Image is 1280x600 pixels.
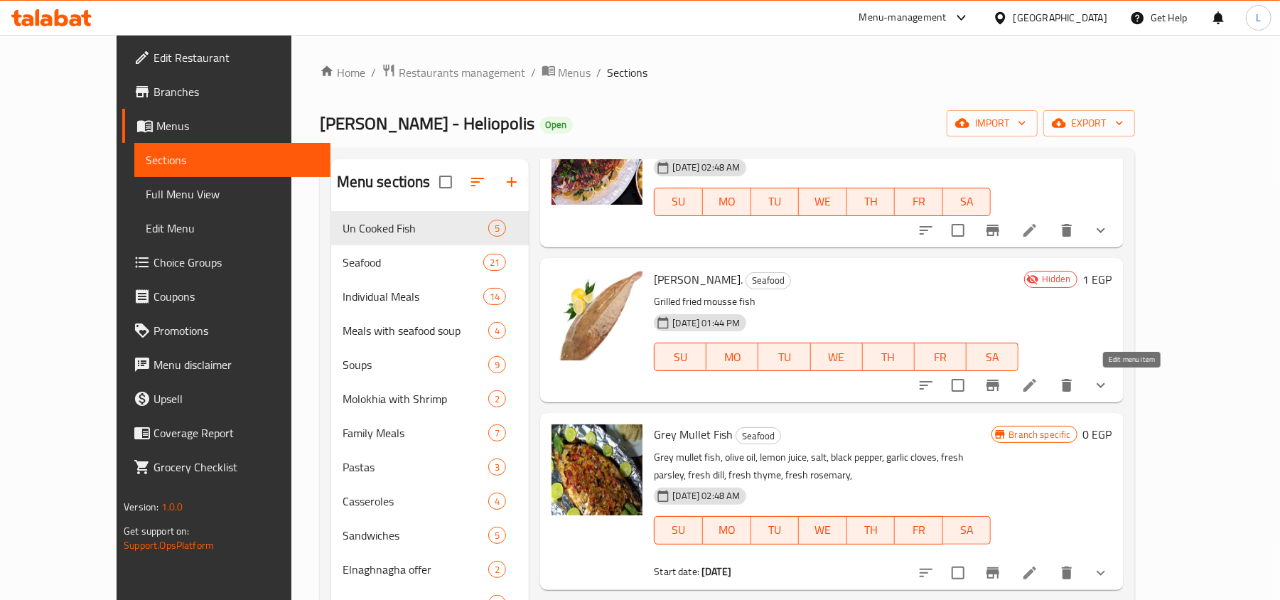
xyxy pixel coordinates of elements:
div: items [488,220,506,237]
div: items [488,459,506,476]
span: 7 [489,427,505,440]
span: WE [805,191,841,212]
span: 9 [489,358,505,372]
div: Sandwiches5 [331,518,529,552]
h2: Menu sections [337,171,431,193]
button: TH [863,343,915,371]
a: Coupons [122,279,330,314]
span: Choice Groups [154,254,319,271]
div: Meals with seafood soup4 [331,314,529,348]
button: delete [1050,368,1084,402]
span: 4 [489,495,505,508]
div: [GEOGRAPHIC_DATA] [1013,10,1107,26]
img: Moses Fish. [552,269,642,360]
b: [DATE] [701,562,731,581]
span: [PERSON_NAME]. [654,269,743,290]
div: Pastas [343,459,489,476]
span: Sections [608,64,648,81]
div: Individual Meals [343,288,483,305]
span: TH [853,191,890,212]
button: MO [703,516,751,545]
button: SU [654,516,702,545]
a: Menus [122,109,330,143]
span: WE [817,347,857,368]
span: FR [900,191,937,212]
span: Upsell [154,390,319,407]
span: 21 [484,256,505,269]
li: / [531,64,536,81]
span: Start date: [654,562,699,581]
p: Grilled fried mousse fish [654,293,1018,311]
a: Support.OpsPlatform [124,536,214,555]
div: Family Meals7 [331,416,529,450]
span: 2 [489,563,505,577]
img: Tilapia Fish [552,114,642,205]
a: Menu disclaimer [122,348,330,382]
div: items [488,493,506,510]
div: items [488,322,506,339]
span: TU [757,191,794,212]
button: show more [1084,213,1118,247]
span: Restaurants management [399,64,525,81]
a: Branches [122,75,330,109]
span: Elnaghnagha offer [343,561,489,578]
button: Add section [495,165,529,199]
span: Select to update [943,558,973,588]
span: Sort sections [461,165,495,199]
span: [DATE] 02:48 AM [667,489,746,503]
a: Promotions [122,314,330,348]
span: Menus [559,64,591,81]
li: / [597,64,602,81]
span: Branch specific [1004,428,1077,441]
button: sort-choices [909,368,943,402]
div: Meals with seafood soup [343,322,489,339]
span: Coverage Report [154,424,319,441]
span: [DATE] 02:48 AM [667,161,746,174]
button: MO [703,188,751,216]
li: / [371,64,376,81]
div: Menu-management [859,9,947,26]
span: Coupons [154,288,319,305]
a: Edit menu item [1021,222,1038,239]
button: import [947,110,1038,136]
span: Select all sections [431,167,461,197]
span: MO [712,347,753,368]
a: Upsell [122,382,330,416]
div: Un Cooked Fish [343,220,489,237]
span: Menus [156,117,319,134]
span: Sandwiches [343,527,489,544]
span: Family Meals [343,424,489,441]
button: Branch-specific-item [976,556,1010,590]
span: Promotions [154,322,319,339]
h6: 0 EGP [1083,424,1112,444]
span: Edit Restaurant [154,49,319,66]
span: SA [949,520,986,540]
button: SA [967,343,1018,371]
div: Individual Meals14 [331,279,529,314]
span: MO [709,520,746,540]
span: import [958,114,1026,132]
span: Edit Menu [146,220,319,237]
div: Casseroles4 [331,484,529,518]
div: Elnaghnagha offer2 [331,552,529,586]
span: Soups [343,356,489,373]
div: items [488,561,506,578]
span: SA [949,191,986,212]
div: Molokhia with Shrimp2 [331,382,529,416]
span: Sections [146,151,319,168]
button: WE [811,343,863,371]
a: Edit menu item [1021,564,1038,582]
button: TH [847,188,896,216]
svg: Show Choices [1092,564,1109,582]
span: TU [764,347,805,368]
span: Grocery Checklist [154,459,319,476]
span: SU [660,520,697,540]
span: 14 [484,290,505,304]
div: Pastas3 [331,450,529,484]
span: SU [660,347,701,368]
button: SU [654,188,702,216]
span: Seafood [736,428,780,444]
a: Full Menu View [134,177,330,211]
